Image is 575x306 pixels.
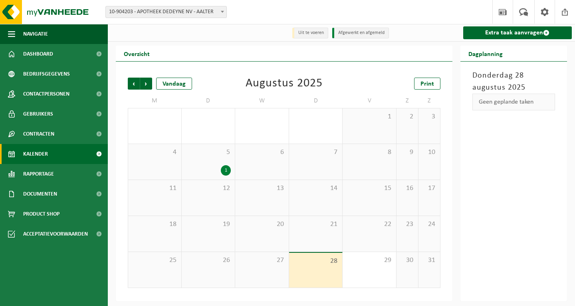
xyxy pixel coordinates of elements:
[401,148,414,157] span: 9
[23,204,59,224] span: Product Shop
[186,220,231,229] span: 19
[239,220,285,229] span: 20
[182,94,236,108] td: D
[221,165,231,176] div: 1
[418,94,440,108] td: Z
[347,256,392,265] span: 29
[23,184,57,204] span: Documenten
[292,28,328,38] li: Uit te voeren
[422,148,436,157] span: 10
[140,78,152,90] span: Volgende
[422,256,436,265] span: 31
[23,64,70,84] span: Bedrijfsgegevens
[293,184,339,193] span: 14
[186,148,231,157] span: 5
[422,184,436,193] span: 17
[23,24,48,44] span: Navigatie
[132,148,177,157] span: 4
[343,94,397,108] td: V
[293,257,339,266] span: 28
[128,94,182,108] td: M
[23,144,48,164] span: Kalender
[23,44,53,64] span: Dashboard
[293,220,339,229] span: 21
[132,184,177,193] span: 11
[401,220,414,229] span: 23
[397,94,418,108] td: Z
[422,220,436,229] span: 24
[463,26,572,39] a: Extra taak aanvragen
[401,184,414,193] span: 16
[401,112,414,121] span: 2
[420,81,434,87] span: Print
[401,256,414,265] span: 30
[239,256,285,265] span: 27
[186,256,231,265] span: 26
[347,220,392,229] span: 22
[332,28,389,38] li: Afgewerkt en afgemeld
[289,94,343,108] td: D
[293,148,339,157] span: 7
[347,148,392,157] span: 8
[23,84,69,104] span: Contactpersonen
[106,6,226,18] span: 10-904203 - APOTHEEK DEDEYNE NV - AALTER
[422,112,436,121] span: 3
[347,112,392,121] span: 1
[414,78,440,90] a: Print
[23,164,54,184] span: Rapportage
[239,148,285,157] span: 6
[23,124,54,144] span: Contracten
[347,184,392,193] span: 15
[472,94,555,110] div: Geen geplande taken
[235,94,289,108] td: W
[186,184,231,193] span: 12
[132,256,177,265] span: 25
[128,78,140,90] span: Vorige
[460,46,511,61] h2: Dagplanning
[23,104,53,124] span: Gebruikers
[239,184,285,193] span: 13
[23,224,88,244] span: Acceptatievoorwaarden
[246,78,323,90] div: Augustus 2025
[132,220,177,229] span: 18
[472,70,555,94] h3: Donderdag 28 augustus 2025
[116,46,158,61] h2: Overzicht
[156,78,192,90] div: Vandaag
